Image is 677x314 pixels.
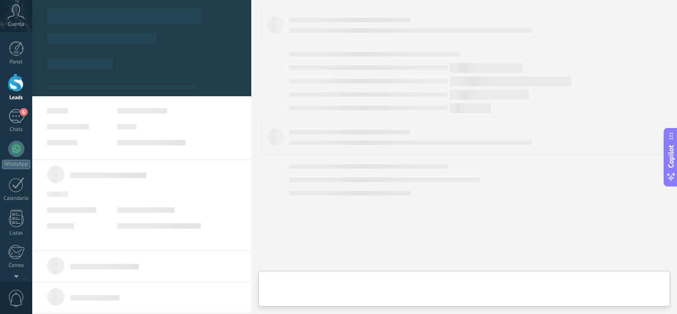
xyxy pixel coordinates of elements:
div: Calendario [2,195,31,202]
div: Correo [2,262,31,269]
span: 6 [20,108,28,116]
span: Cuenta [8,21,24,28]
div: Leads [2,95,31,101]
span: Copilot [666,145,676,168]
div: Listas [2,230,31,237]
div: Chats [2,126,31,133]
div: WhatsApp [2,160,30,169]
div: Panel [2,59,31,65]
